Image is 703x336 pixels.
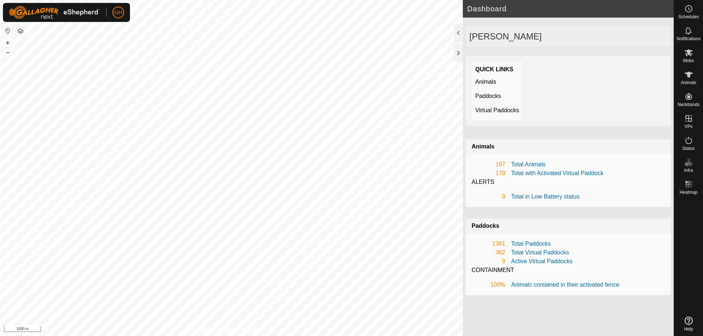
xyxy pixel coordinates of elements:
[511,193,580,200] a: Total in Low Battery status
[682,146,695,151] span: Status
[472,266,665,275] div: CONTAINMENT
[472,192,505,201] div: 0
[511,258,573,264] a: Active Virtual Paddocks
[677,37,700,41] span: Notifications
[678,15,699,19] span: Schedules
[472,248,505,257] div: 362
[511,282,619,288] a: Animals contained in their activated fence
[115,9,122,16] span: GH
[684,327,693,331] span: Help
[472,169,505,178] div: 178
[472,143,494,150] strong: Animals
[677,102,699,107] span: Neckbands
[511,241,551,247] a: Total Paddocks
[466,26,671,47] div: [PERSON_NAME]
[684,124,692,129] span: VPs
[467,4,674,13] h2: Dashboard
[202,326,230,333] a: Privacy Policy
[3,26,12,35] button: Reset Map
[683,58,694,63] span: Mobs
[16,27,25,35] button: Map Layers
[472,239,505,248] div: 1361
[681,80,696,85] span: Animals
[239,326,260,333] a: Contact Us
[475,93,501,99] a: Paddocks
[472,280,505,289] div: 100%
[475,107,519,113] a: Virtual Paddocks
[472,257,505,266] div: 9
[674,314,703,334] a: Help
[511,170,603,176] a: Total with Activated Virtual Paddock
[684,168,693,173] span: Infra
[472,178,665,186] div: ALERTS
[475,66,513,72] strong: Quick Links
[475,79,496,85] a: Animals
[9,6,100,19] img: Gallagher Logo
[511,249,569,256] a: Total Virtual Paddocks
[3,48,12,57] button: –
[511,161,546,167] a: Total Animals
[472,223,499,229] strong: Paddocks
[3,38,12,47] button: +
[680,190,698,195] span: Heatmap
[472,160,505,169] div: 197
